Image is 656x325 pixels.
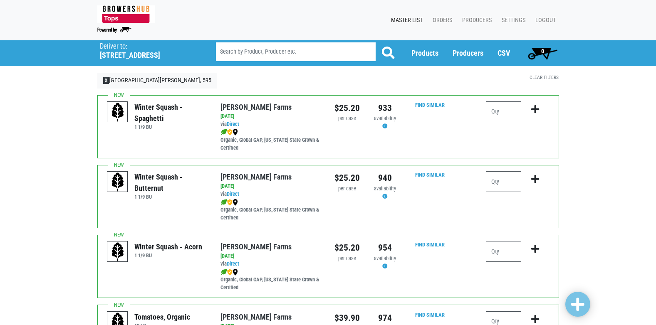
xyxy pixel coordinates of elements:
img: map_marker-0e94453035b3232a4d21701695807de9.png [233,269,238,276]
a: [PERSON_NAME] Farms [220,172,292,181]
a: Find Similar [415,312,445,318]
a: Logout [529,12,559,28]
div: 974 [372,311,398,325]
div: per case [334,115,360,123]
img: map_marker-0e94453035b3232a4d21701695807de9.png [233,129,238,135]
h5: [STREET_ADDRESS] [100,51,195,60]
a: Master List [384,12,426,28]
div: [DATE] [220,252,322,260]
a: Direct [227,191,239,197]
div: via [220,190,322,198]
span: availability [374,115,396,121]
img: map_marker-0e94453035b3232a4d21701695807de9.png [233,199,238,206]
img: 279edf242af8f9d49a69d9d2afa010fb.png [97,5,155,23]
img: safety-e55c860ca8c00a9c171001a62a92dabd.png [227,129,233,135]
a: Orders [426,12,455,28]
a: 0 [524,45,561,62]
img: placeholder-variety-43d6402dacf2d531de610a020419775a.svg [107,241,128,262]
a: Producers [453,49,483,57]
a: Direct [227,261,239,267]
a: Producers [455,12,495,28]
img: Powered by Big Wheelbarrow [97,27,132,33]
img: leaf-e5c59151409436ccce96b2ca1b28e03c.png [220,199,227,206]
div: $25.20 [334,101,360,115]
p: Deliver to: [100,42,195,51]
img: safety-e55c860ca8c00a9c171001a62a92dabd.png [227,269,233,276]
div: $25.20 [334,241,360,254]
a: Find Similar [415,172,445,178]
div: Winter Squash - Spaghetti [134,101,208,124]
h6: 1 1/9 BU [134,124,208,130]
a: Find Similar [415,102,445,108]
input: Qty [486,241,521,262]
a: Find Similar [415,241,445,248]
img: leaf-e5c59151409436ccce96b2ca1b28e03c.png [220,269,227,276]
img: placeholder-variety-43d6402dacf2d531de610a020419775a.svg [107,172,128,192]
div: Tomatoes, Organic [134,311,190,323]
div: 954 [372,241,398,254]
div: per case [334,255,360,263]
span: Tops Sandy Creek, 595 (6103 N Main St, Sandy Creek, NY 13145, USA) [100,40,201,60]
div: 933 [372,101,398,115]
a: [PERSON_NAME] Farms [220,313,292,321]
div: Organic, Global GAP, [US_STATE] State Grown & Certified [220,128,322,152]
input: Qty [486,101,521,122]
a: Settings [495,12,529,28]
span: 0 [541,48,544,54]
div: Organic, Global GAP, [US_STATE] State Grown & Certified [220,198,322,222]
a: Clear Filters [530,74,559,80]
a: [PERSON_NAME] Farms [220,242,292,251]
span: X [103,77,109,84]
a: Products [411,49,438,57]
div: Winter Squash - Acorn [134,241,202,252]
a: CSV [498,49,510,57]
div: via [220,121,322,128]
a: [PERSON_NAME] Farms [220,103,292,111]
div: Winter Squash - Butternut [134,171,208,194]
div: [DATE] [220,113,322,121]
input: Search by Product, Producer etc. [216,42,376,61]
div: via [220,260,322,268]
a: X[GEOGRAPHIC_DATA][PERSON_NAME], 595 [97,73,218,89]
img: placeholder-variety-43d6402dacf2d531de610a020419775a.svg [107,102,128,123]
div: $39.90 [334,311,360,325]
img: safety-e55c860ca8c00a9c171001a62a92dabd.png [227,199,233,206]
div: [DATE] [220,182,322,190]
a: Direct [227,121,239,127]
img: leaf-e5c59151409436ccce96b2ca1b28e03c.png [220,129,227,135]
h6: 1 1/9 BU [134,252,202,259]
span: availability [374,185,396,192]
div: 940 [372,171,398,185]
input: Qty [486,171,521,192]
span: availability [374,255,396,261]
div: per case [334,185,360,193]
div: Organic, Global GAP, [US_STATE] State Grown & Certified [220,268,322,292]
h6: 1 1/9 BU [134,194,208,200]
div: $25.20 [334,171,360,185]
